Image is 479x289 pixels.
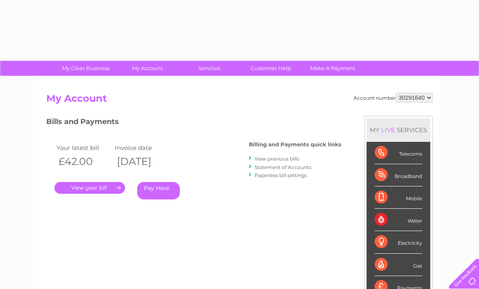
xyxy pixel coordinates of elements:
[237,61,304,76] a: Customer Help
[176,61,243,76] a: Services
[375,231,422,253] div: Electricity
[46,93,433,108] h2: My Account
[114,61,181,76] a: My Account
[249,141,341,148] h4: Billing and Payments quick links
[375,209,422,231] div: Water
[255,172,307,178] a: Paperless bill settings
[255,156,299,162] a: View previous bills
[375,142,422,164] div: Telecoms
[255,164,311,170] a: Statement of Accounts
[46,116,341,130] h3: Bills and Payments
[375,186,422,209] div: Mobile
[113,153,171,170] th: [DATE]
[367,118,430,141] div: MY SERVICES
[375,164,422,186] div: Broadband
[354,93,433,103] div: Account number
[137,182,180,199] a: Pay Here
[54,153,113,170] th: £42.00
[299,61,366,76] a: Make A Payment
[380,126,397,134] div: LIVE
[54,182,125,194] a: .
[52,61,119,76] a: My Clear Business
[375,254,422,276] div: Gas
[54,142,113,153] td: Your latest bill
[113,142,171,153] td: Invoice date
